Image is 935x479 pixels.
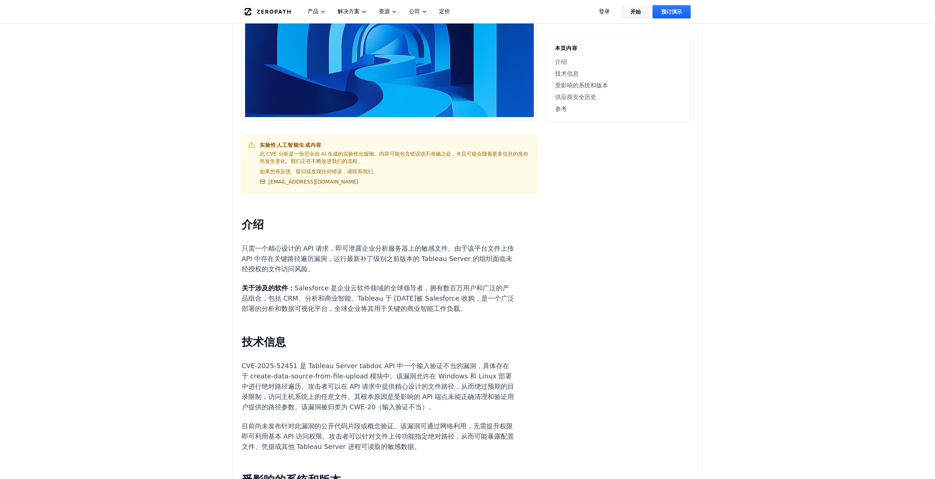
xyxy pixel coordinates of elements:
[555,70,579,77] font: 技术信息
[260,142,322,148] font: 实验性人工智能生成内容
[622,5,650,18] a: 开始
[555,82,608,89] font: 受影响的系统和版本
[555,105,684,113] a: 参考
[242,422,514,450] font: 目前尚未发布针对此漏洞的公开代码片段或概念验证。该漏洞可通过网络利用，无需提升权限即可利用基本 API 访问权限。攻击者可以针对文件上传功能指定绝对路径，从而可能暴露配置文件、凭据或其他 Tab...
[555,81,684,90] a: 受影响的系统和版本
[242,284,295,292] font: 关于涉及的软件：
[379,8,390,15] font: 资源
[555,58,567,65] font: 介绍
[555,58,684,66] a: 介绍
[439,8,450,15] font: 定价
[260,168,378,174] font: 如果您有反馈、疑问或发现任何错误，请联系我们。
[555,93,684,102] a: 供应商安全历史
[242,362,514,411] font: CVE-2025-52451 是 Tableau Server tabdoc API 中一个输入验证不当的漏洞，具体存在于 create-data-source-from-file-upload...
[338,8,360,15] font: 解决方案
[555,45,578,51] font: 本页内容
[260,151,529,164] font: 此 CVE 分析是一份完全由 AI 生成的实验性出版物。内容可能包含错误或不准确之处，并且可能会随着更多信息的发布而发生变化。我们正在不断改进我们的流程。
[242,244,514,273] font: 只需一个精心设计的 API 请求，即可泄露企业分析服务器上的敏感文件。由于该平台文件上传 API 中存在关键路径遍历漏洞，运行最新补丁级别之前版本的 Tableau Server 的组织面临未经...
[308,8,319,15] font: 产品
[242,334,286,349] font: 技术信息
[555,69,684,78] a: 技术信息
[555,105,567,112] font: 参考
[242,284,514,312] font: Salesforce 是企业云软件领域的全球领导者，拥有数百万用户和广泛的产品组合，包括 CRM、分析和商业智能。Tableau 于 [DATE]被 Salesforce 收购，是一个广泛部署的...
[242,216,264,232] font: 介绍
[260,178,359,185] a: [EMAIL_ADDRESS][DOMAIN_NAME]
[590,5,619,18] a: 登录
[409,8,420,15] font: 公司
[661,9,682,15] font: 预订演示
[599,8,610,15] font: 登录
[630,9,641,15] font: 开始
[555,94,596,101] font: 供应商安全历史
[269,179,359,185] font: [EMAIL_ADDRESS][DOMAIN_NAME]
[652,5,691,18] a: 预订演示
